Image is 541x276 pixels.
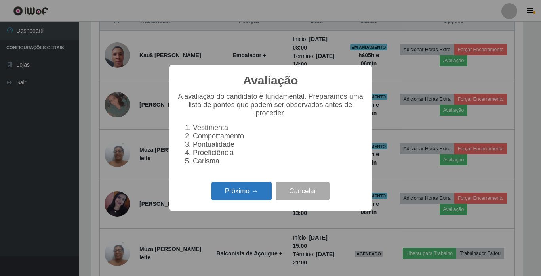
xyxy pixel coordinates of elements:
button: Próximo → [211,182,272,201]
p: A avaliação do candidato é fundamental. Preparamos uma lista de pontos que podem ser observados a... [177,92,364,117]
li: Pontualidade [193,140,364,149]
li: Comportamento [193,132,364,140]
li: Carisma [193,157,364,165]
h2: Avaliação [243,73,298,88]
li: Vestimenta [193,124,364,132]
li: Proeficiência [193,149,364,157]
button: Cancelar [276,182,330,201]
